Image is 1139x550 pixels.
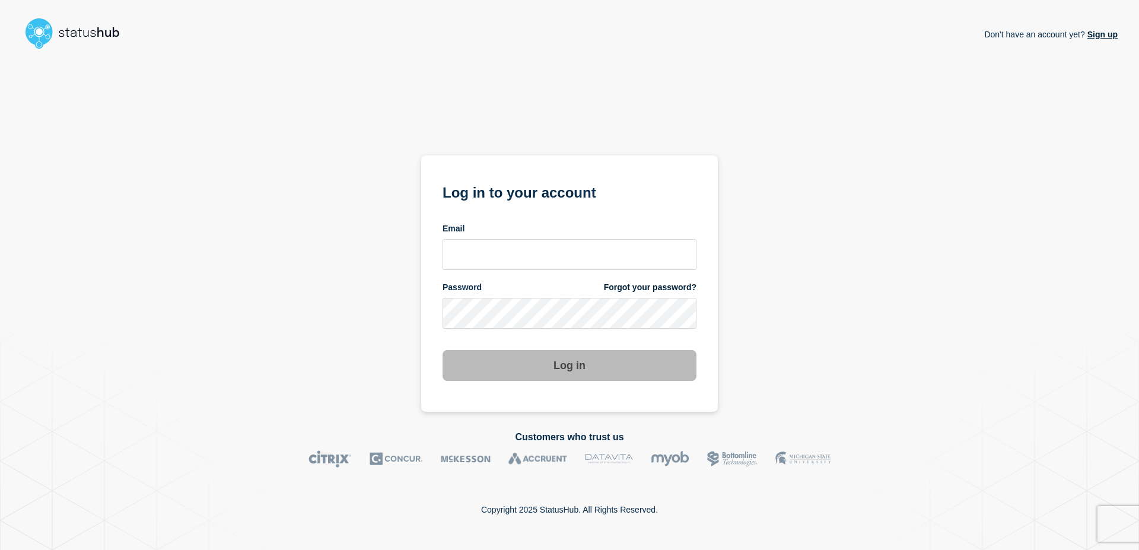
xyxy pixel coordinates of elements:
img: DataVita logo [585,450,633,468]
img: StatusHub logo [21,14,134,52]
img: Citrix logo [308,450,352,468]
img: Bottomline logo [707,450,758,468]
img: Accruent logo [508,450,567,468]
p: Don't have an account yet? [984,20,1118,49]
img: Concur logo [370,450,423,468]
h1: Log in to your account [443,180,696,202]
input: password input [443,298,696,329]
button: Log in [443,350,696,381]
a: Sign up [1085,30,1118,39]
h2: Customers who trust us [21,432,1118,443]
span: Email [443,223,464,234]
img: MSU logo [775,450,831,468]
input: email input [443,239,696,270]
span: Password [443,282,482,293]
p: Copyright 2025 StatusHub. All Rights Reserved. [481,505,658,514]
img: McKesson logo [441,450,491,468]
img: myob logo [651,450,689,468]
a: Forgot your password? [604,282,696,293]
